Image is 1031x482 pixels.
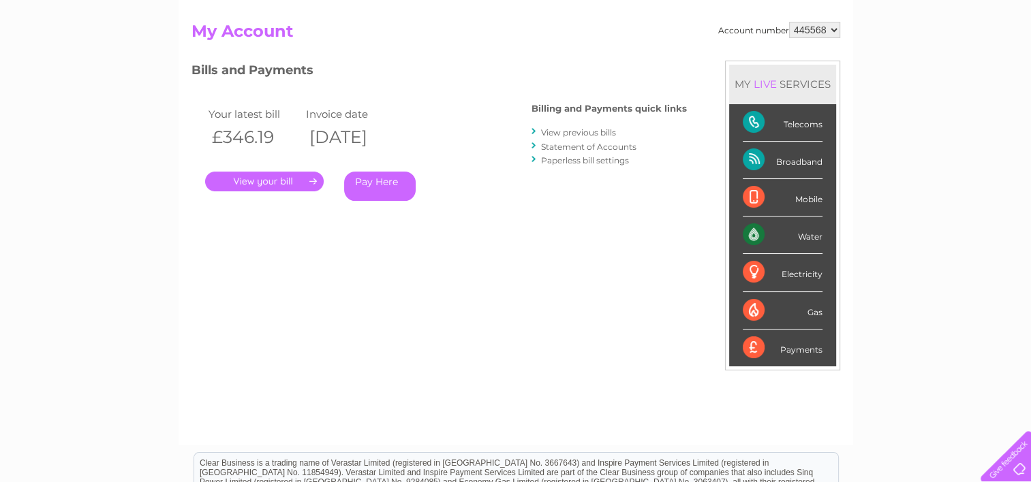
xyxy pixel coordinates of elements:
td: Invoice date [303,105,401,123]
div: LIVE [751,78,780,91]
a: View previous bills [541,127,616,138]
td: Your latest bill [205,105,303,123]
h2: My Account [191,22,840,48]
a: Paperless bill settings [541,155,629,165]
a: 0333 014 3131 [774,7,868,24]
h4: Billing and Payments quick links [532,103,687,114]
a: Pay Here [344,172,416,201]
div: Broadband [743,142,822,179]
a: Water [791,58,817,68]
div: Account number [718,22,840,38]
div: MY SERVICES [729,65,836,103]
a: Statement of Accounts [541,142,636,152]
a: Log out [986,58,1018,68]
div: Payments [743,330,822,366]
a: . [205,172,324,191]
a: Contact [940,58,974,68]
a: Telecoms [863,58,904,68]
div: Electricity [743,254,822,291]
div: Water [743,216,822,254]
div: Clear Business is a trading name of Verastar Limited (registered in [GEOGRAPHIC_DATA] No. 3667643... [194,7,838,66]
th: [DATE] [303,123,401,151]
th: £346.19 [205,123,303,151]
a: Energy [825,58,855,68]
h3: Bills and Payments [191,61,687,84]
div: Gas [743,292,822,330]
div: Mobile [743,179,822,216]
div: Telecoms [743,104,822,142]
a: Blog [912,58,932,68]
img: logo.png [36,35,106,77]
